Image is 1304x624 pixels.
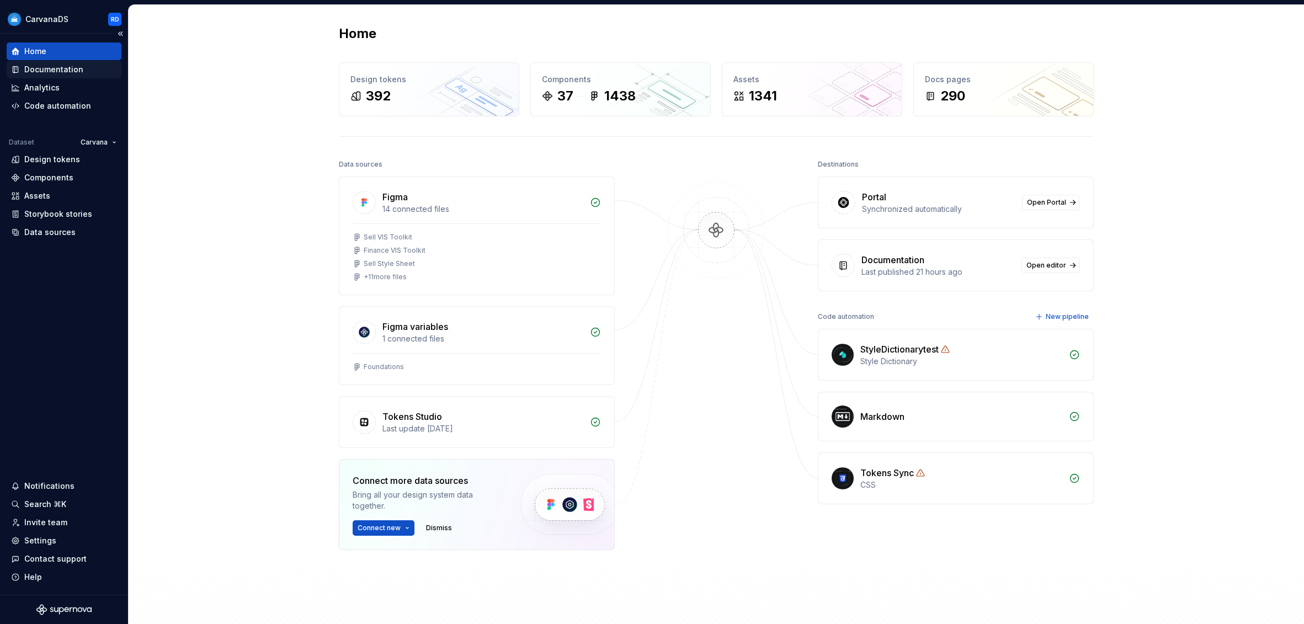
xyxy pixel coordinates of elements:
[860,466,914,479] div: Tokens Sync
[339,157,382,172] div: Data sources
[24,572,42,583] div: Help
[24,100,91,111] div: Code automation
[364,273,407,281] div: + 11 more files
[7,532,121,550] a: Settings
[24,553,87,564] div: Contact support
[7,61,121,78] a: Documentation
[24,46,46,57] div: Home
[358,524,401,532] span: Connect new
[24,499,66,510] div: Search ⌘K
[364,246,425,255] div: Finance VIS Toolkit
[1021,258,1080,273] a: Open editor
[818,157,859,172] div: Destinations
[24,227,76,238] div: Data sources
[24,190,50,201] div: Assets
[2,7,126,31] button: CarvanaDSRD
[339,177,615,295] a: Figma14 connected filesSell VIS ToolkitFinance VIS ToolkitSell Style Sheet+11more files
[1026,261,1066,270] span: Open editor
[111,15,119,24] div: RD
[81,138,108,147] span: Carvana
[24,154,80,165] div: Design tokens
[364,259,415,268] div: Sell Style Sheet
[24,517,67,528] div: Invite team
[7,169,121,186] a: Components
[7,151,121,168] a: Design tokens
[364,362,404,371] div: Foundations
[353,520,414,536] button: Connect new
[860,343,939,356] div: StyleDictionarytest
[530,62,711,116] a: Components371438
[24,535,56,546] div: Settings
[382,423,583,434] div: Last update [DATE]
[818,309,874,324] div: Code automation
[382,204,583,215] div: 14 connected files
[7,97,121,115] a: Code automation
[36,604,92,615] svg: Supernova Logo
[382,320,448,333] div: Figma variables
[339,25,376,42] h2: Home
[366,87,391,105] div: 392
[364,233,412,242] div: Sell VIS Toolkit
[339,62,519,116] a: Design tokens392
[7,79,121,97] a: Analytics
[350,74,508,85] div: Design tokens
[940,87,965,105] div: 290
[7,550,121,568] button: Contact support
[860,356,1062,367] div: Style Dictionary
[339,396,615,448] a: Tokens StudioLast update [DATE]
[24,481,74,492] div: Notifications
[913,62,1094,116] a: Docs pages290
[421,520,457,536] button: Dismiss
[113,26,128,41] button: Collapse sidebar
[382,333,583,344] div: 1 connected files
[7,477,121,495] button: Notifications
[24,209,92,220] div: Storybook stories
[7,42,121,60] a: Home
[7,223,121,241] a: Data sources
[7,568,121,586] button: Help
[7,205,121,223] a: Storybook stories
[353,474,502,487] div: Connect more data sources
[1027,198,1066,207] span: Open Portal
[76,135,121,150] button: Carvana
[426,524,452,532] span: Dismiss
[7,187,121,205] a: Assets
[733,74,891,85] div: Assets
[25,14,68,25] div: CarvanaDS
[1046,312,1089,321] span: New pipeline
[24,64,83,75] div: Documentation
[862,204,1015,215] div: Synchronized automatically
[925,74,1082,85] div: Docs pages
[8,13,21,26] img: 385de8ec-3253-4064-8478-e9f485bb8188.png
[382,190,408,204] div: Figma
[749,87,777,105] div: 1341
[24,172,73,183] div: Components
[24,82,60,93] div: Analytics
[557,87,573,105] div: 37
[7,495,121,513] button: Search ⌘K
[860,479,1062,490] div: CSS
[861,253,924,266] div: Documentation
[604,87,636,105] div: 1438
[860,410,904,423] div: Markdown
[542,74,699,85] div: Components
[1022,195,1080,210] a: Open Portal
[353,489,502,511] div: Bring all your design system data together.
[382,410,442,423] div: Tokens Studio
[1032,309,1094,324] button: New pipeline
[9,138,34,147] div: Dataset
[862,190,886,204] div: Portal
[7,514,121,531] a: Invite team
[722,62,902,116] a: Assets1341
[339,306,615,385] a: Figma variables1 connected filesFoundations
[861,266,1015,278] div: Last published 21 hours ago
